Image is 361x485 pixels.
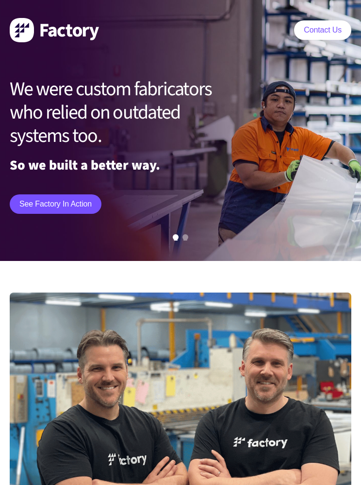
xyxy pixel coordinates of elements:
h1: We were custom fabricators who relied on outdated systems too. [10,78,238,148]
button: 1 of 2 [173,234,179,240]
button: 2 of 2 [182,234,188,240]
p: So we built a better way. [10,161,238,170]
a: See Factory in action [10,194,101,214]
img: Factory [10,18,99,42]
a: Contact Us [294,20,351,40]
